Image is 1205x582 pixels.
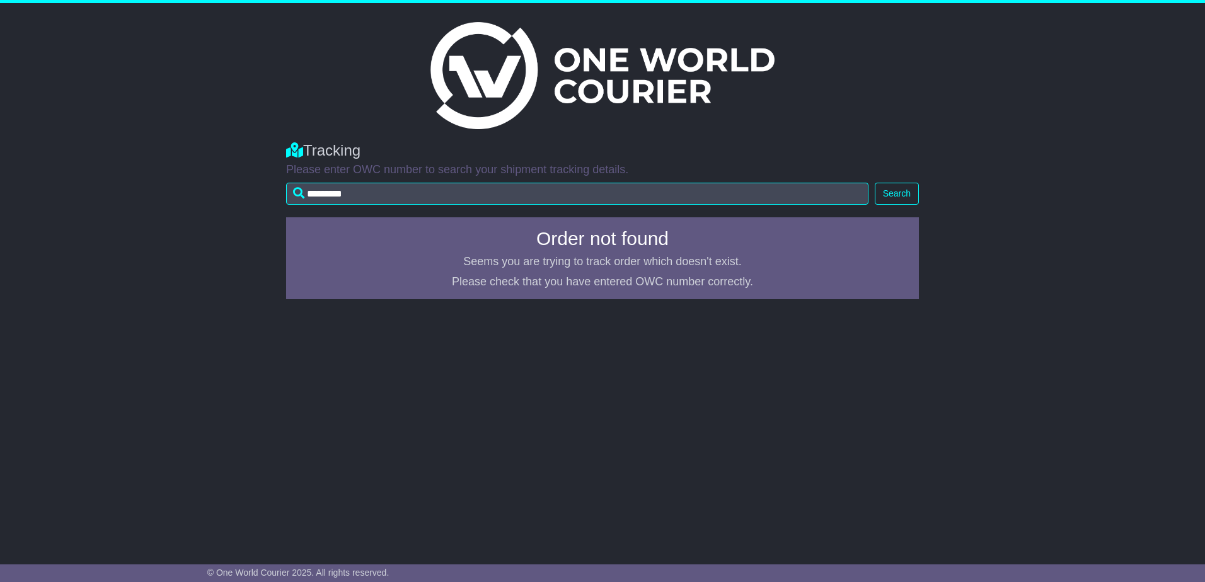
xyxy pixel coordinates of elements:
[875,183,919,205] button: Search
[294,228,911,249] h4: Order not found
[286,163,919,177] p: Please enter OWC number to search your shipment tracking details.
[294,255,911,269] p: Seems you are trying to track order which doesn't exist.
[286,142,919,160] div: Tracking
[430,22,775,129] img: Light
[294,275,911,289] p: Please check that you have entered OWC number correctly.
[207,568,389,578] span: © One World Courier 2025. All rights reserved.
